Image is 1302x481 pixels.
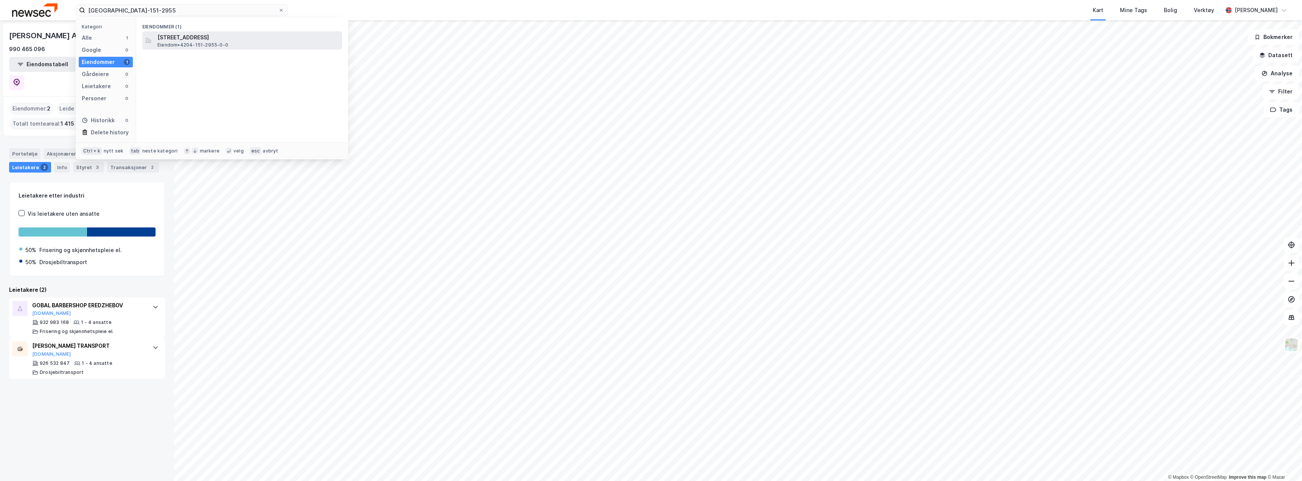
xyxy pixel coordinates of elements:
[82,45,101,54] div: Google
[1253,48,1299,63] button: Datasett
[1284,338,1299,352] img: Z
[1190,475,1227,480] a: OpenStreetMap
[40,163,48,171] div: 2
[32,301,145,310] div: GOBAL BARBERSHOP EREDZHEBOV
[124,95,130,101] div: 0
[32,351,71,357] button: [DOMAIN_NAME]
[9,30,83,42] div: [PERSON_NAME] AS
[93,163,101,171] div: 3
[82,94,106,103] div: Personer
[1248,30,1299,45] button: Bokmerker
[9,285,165,294] div: Leietakere (2)
[40,328,114,335] div: Frisering og skjønnhetspleie el.
[1255,66,1299,81] button: Analyse
[9,103,53,115] div: Eiendommer :
[234,148,244,154] div: velg
[1093,6,1103,15] div: Kart
[124,83,130,89] div: 0
[107,162,159,173] div: Transaksjoner
[1164,6,1177,15] div: Bolig
[40,360,70,366] div: 926 532 847
[25,258,36,267] div: 50%
[82,116,115,125] div: Historikk
[73,162,104,173] div: Styret
[1235,6,1278,15] div: [PERSON_NAME]
[124,35,130,41] div: 1
[39,246,122,255] div: Frisering og skjønnhetspleie el.
[1120,6,1147,15] div: Mine Tags
[40,319,69,325] div: 932 983 168
[129,147,141,155] div: tab
[54,162,70,173] div: Info
[81,319,112,325] div: 1 - 4 ansatte
[19,191,156,200] div: Leietakere etter industri
[82,24,133,30] div: Kategori
[40,369,84,375] div: Drosjebiltransport
[9,162,51,173] div: Leietakere
[39,258,87,267] div: Drosjebiltransport
[91,128,129,137] div: Delete history
[82,58,115,67] div: Eiendommer
[32,310,71,316] button: [DOMAIN_NAME]
[142,148,178,154] div: neste kategori
[1264,445,1302,481] iframe: Chat Widget
[1168,475,1189,480] a: Mapbox
[200,148,220,154] div: markere
[148,163,156,171] div: 2
[32,341,145,350] div: [PERSON_NAME] TRANSPORT
[124,47,130,53] div: 0
[25,246,36,255] div: 50%
[124,117,130,123] div: 0
[263,148,278,154] div: avbryt
[82,360,112,366] div: 1 - 4 ansatte
[124,59,130,65] div: 1
[157,33,339,42] span: [STREET_ADDRESS]
[9,45,45,54] div: 990 465 096
[12,3,58,17] img: newsec-logo.f6e21ccffca1b3a03d2d.png
[82,82,111,91] div: Leietakere
[44,148,79,159] div: Aksjonærer
[85,5,278,16] input: Søk på adresse, matrikkel, gårdeiere, leietakere eller personer
[1264,102,1299,117] button: Tags
[9,118,84,130] div: Totalt tomteareal :
[1229,475,1266,480] a: Improve this map
[157,42,228,48] span: Eiendom • 4204-151-2955-0-0
[1194,6,1214,15] div: Verktøy
[82,70,109,79] div: Gårdeiere
[9,148,40,159] div: Portefølje
[82,33,92,42] div: Alle
[47,104,50,113] span: 2
[124,71,130,77] div: 0
[250,147,262,155] div: esc
[136,18,348,31] div: Eiendommer (1)
[28,209,100,218] div: Vis leietakere uten ansatte
[61,119,81,128] span: 1 415 ㎡
[104,148,124,154] div: nytt søk
[1263,84,1299,99] button: Filter
[82,147,102,155] div: Ctrl + k
[1264,445,1302,481] div: Kontrollprogram for chat
[9,57,76,72] button: Eiendomstabell
[56,103,110,115] div: Leide lokasjoner :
